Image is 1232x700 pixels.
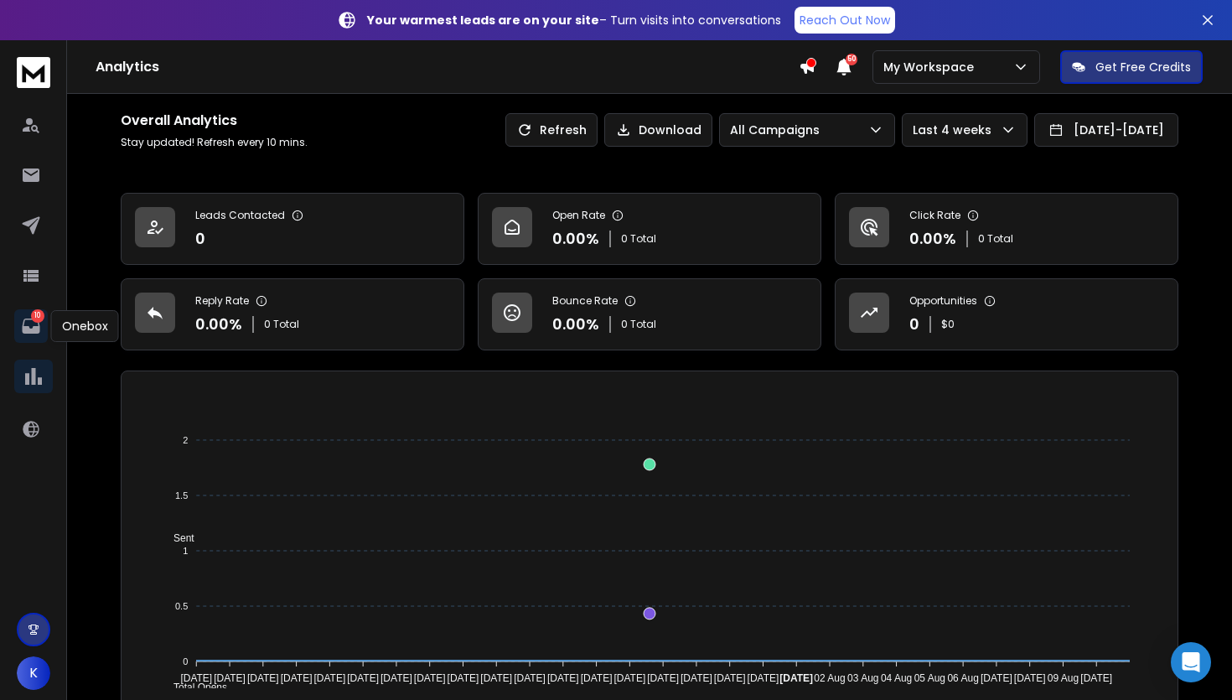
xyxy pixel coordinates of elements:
a: Click Rate0.00%0 Total [835,193,1178,265]
tspan: 1.5 [175,490,188,500]
a: Bounce Rate0.00%0 Total [478,278,821,350]
p: 0 [909,313,919,336]
p: 0.00 % [909,227,956,251]
button: Refresh [505,113,598,147]
button: K [17,656,50,690]
tspan: [DATE] [380,672,412,684]
p: Reply Rate [195,294,249,308]
tspan: [DATE] [1081,672,1113,684]
tspan: [DATE] [247,672,279,684]
button: [DATE]-[DATE] [1034,113,1178,147]
h1: Analytics [96,57,799,77]
tspan: [DATE] [214,672,246,684]
tspan: [DATE] [1014,672,1046,684]
tspan: [DATE] [547,672,579,684]
p: Reach Out Now [800,12,890,29]
tspan: [DATE] [313,672,345,684]
p: Last 4 weeks [913,122,998,138]
tspan: [DATE] [647,672,679,684]
p: 0.00 % [552,227,599,251]
p: 0 Total [621,232,656,246]
strong: Your warmest leads are on your site [367,12,599,29]
tspan: [DATE] [981,672,1012,684]
tspan: [DATE] [480,672,512,684]
tspan: [DATE] [447,672,479,684]
p: Get Free Credits [1095,59,1191,75]
tspan: [DATE] [714,672,746,684]
p: Open Rate [552,209,605,222]
p: Leads Contacted [195,209,285,222]
tspan: 05 Aug [914,672,945,684]
a: Open Rate0.00%0 Total [478,193,821,265]
p: $ 0 [941,318,955,331]
tspan: [DATE] [581,672,613,684]
tspan: 0.5 [175,601,188,611]
p: 0 Total [264,318,299,331]
tspan: 02 Aug [814,672,845,684]
p: My Workspace [883,59,981,75]
tspan: 09 Aug [1048,672,1079,684]
div: Onebox [51,310,119,342]
p: 10 [31,309,44,323]
tspan: 06 Aug [948,672,979,684]
p: Stay updated! Refresh every 10 mins. [121,136,308,149]
a: 10 [14,309,48,343]
p: 0 [195,227,205,251]
p: 0 Total [978,232,1013,246]
img: logo [17,57,50,88]
tspan: [DATE] [514,672,546,684]
tspan: [DATE] [180,672,212,684]
a: Reply Rate0.00%0 Total [121,278,464,350]
p: – Turn visits into conversations [367,12,781,29]
tspan: [DATE] [280,672,312,684]
div: Open Intercom Messenger [1171,642,1211,682]
tspan: [DATE] [779,672,813,684]
tspan: [DATE] [347,672,379,684]
tspan: [DATE] [613,672,645,684]
tspan: 03 Aug [847,672,878,684]
tspan: 0 [183,656,188,666]
p: 0.00 % [552,313,599,336]
button: Get Free Credits [1060,50,1203,84]
span: Total Opens [161,682,227,693]
p: All Campaigns [730,122,826,138]
p: Opportunities [909,294,977,308]
p: 0.00 % [195,313,242,336]
tspan: [DATE] [681,672,712,684]
p: Refresh [540,122,587,138]
tspan: [DATE] [414,672,446,684]
span: 50 [846,54,857,65]
tspan: 2 [183,435,188,445]
tspan: 04 Aug [881,672,912,684]
p: Click Rate [909,209,960,222]
tspan: [DATE] [748,672,779,684]
p: Bounce Rate [552,294,618,308]
a: Reach Out Now [795,7,895,34]
a: Opportunities0$0 [835,278,1178,350]
p: 0 Total [621,318,656,331]
tspan: 1 [183,546,188,556]
h1: Overall Analytics [121,111,308,131]
button: Download [604,113,712,147]
p: Download [639,122,701,138]
a: Leads Contacted0 [121,193,464,265]
span: Sent [161,532,194,544]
